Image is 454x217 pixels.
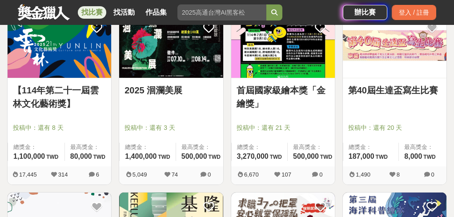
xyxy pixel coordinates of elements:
[8,14,111,78] img: Cover Image
[13,143,59,152] span: 總獎金：
[244,171,259,178] span: 6,670
[356,171,370,178] span: 1,490
[209,154,221,160] span: TWD
[348,123,441,133] span: 投稿中：還有 20 天
[119,14,223,78] img: Cover Image
[404,153,422,160] span: 8,000
[158,154,170,160] span: TWD
[320,154,332,160] span: TWD
[293,153,319,160] span: 500,000
[208,171,211,178] span: 0
[237,153,269,160] span: 3,270,000
[392,5,436,20] div: 登入 / 註冊
[270,154,282,160] span: TWD
[431,171,434,178] span: 0
[343,14,446,78] img: Cover Image
[125,153,157,160] span: 1,400,000
[319,171,322,178] span: 0
[237,143,282,152] span: 總獎金：
[125,84,217,97] a: 2025 洄瀾美展
[376,154,388,160] span: TWD
[133,171,147,178] span: 5,049
[348,84,441,97] a: 第40屆生達盃寫生比賽
[46,154,58,160] span: TWD
[237,84,329,110] a: 首屆國家級繪本獎「金繪獎」
[181,143,221,152] span: 最高獎金：
[349,153,374,160] span: 187,000
[125,143,170,152] span: 總獎金：
[237,123,329,133] span: 投稿中：還有 21 天
[343,5,387,20] a: 辦比賽
[70,153,92,160] span: 80,000
[13,123,106,133] span: 投稿中：還有 8 天
[93,154,105,160] span: TWD
[177,4,266,20] input: 2025高通台灣AI黑客松
[349,143,394,152] span: 總獎金：
[19,171,37,178] span: 17,445
[423,154,435,160] span: TWD
[397,171,400,178] span: 8
[78,6,106,19] a: 找比賽
[125,123,217,133] span: 投稿中：還有 3 天
[13,84,106,110] a: 【114年第二十一屆雲林文化藝術獎】
[142,6,170,19] a: 作品集
[110,6,138,19] a: 找活動
[404,143,441,152] span: 最高獎金：
[181,153,207,160] span: 500,000
[58,171,68,178] span: 314
[13,153,45,160] span: 1,100,000
[281,171,291,178] span: 107
[231,14,335,78] img: Cover Image
[172,171,178,178] span: 74
[293,143,332,152] span: 最高獎金：
[96,171,99,178] span: 6
[70,143,106,152] span: 最高獎金：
